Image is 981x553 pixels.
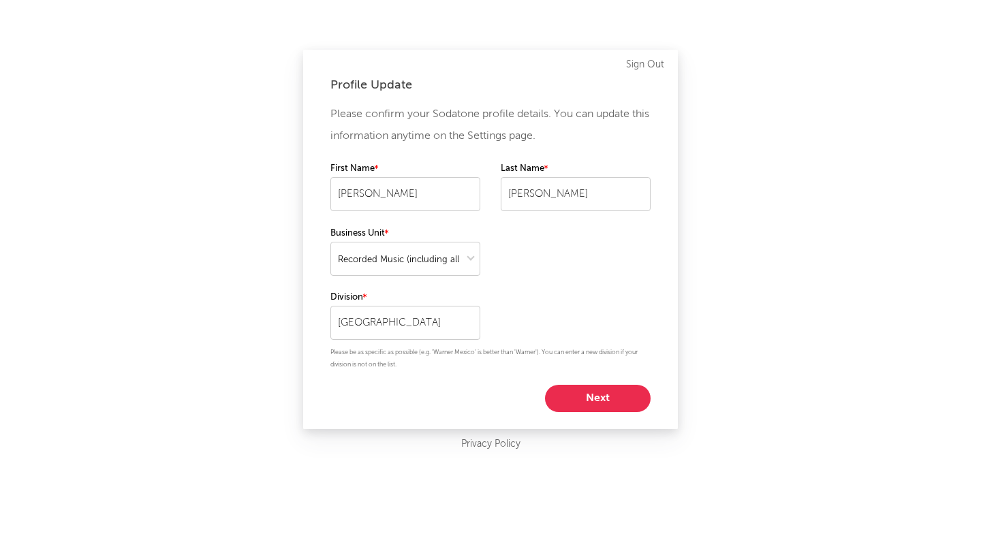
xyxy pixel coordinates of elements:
[626,57,664,73] a: Sign Out
[545,385,651,412] button: Next
[330,177,480,211] input: Your first name
[501,161,651,177] label: Last Name
[330,289,480,306] label: Division
[330,306,480,340] input: Your division
[461,436,520,453] a: Privacy Policy
[330,104,651,147] p: Please confirm your Sodatone profile details. You can update this information anytime on the Sett...
[330,77,651,93] div: Profile Update
[330,347,651,371] p: Please be as specific as possible (e.g. 'Warner Mexico' is better than 'Warner'). You can enter a...
[330,225,480,242] label: Business Unit
[501,177,651,211] input: Your last name
[330,161,480,177] label: First Name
